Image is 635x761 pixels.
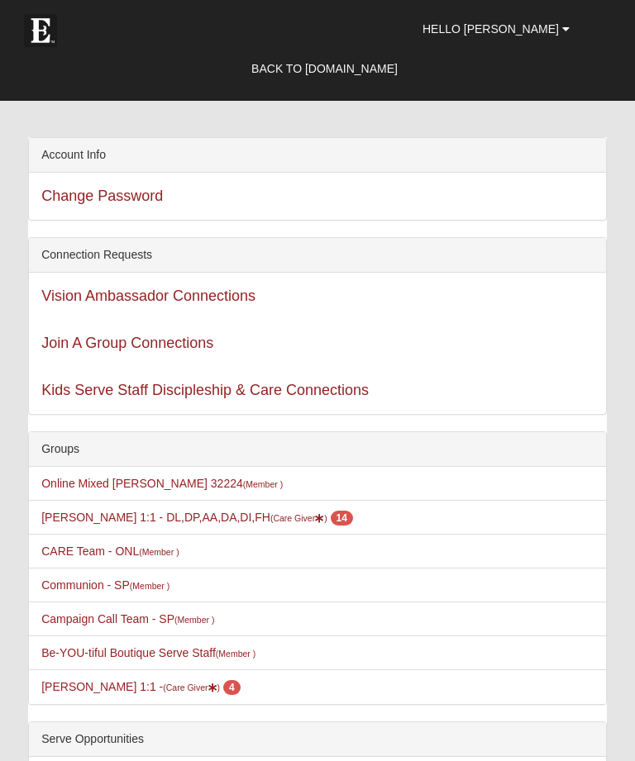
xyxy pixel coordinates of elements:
small: (Member ) [216,649,255,659]
div: Groups [29,432,606,467]
a: Join A Group Connections [41,335,213,351]
a: Campaign Call Team - SP(Member ) [41,612,214,625]
a: [PERSON_NAME] 1:1 -(Care Giver) 4 [41,680,240,693]
span: number of pending members [223,680,241,695]
a: CARE Team - ONL(Member ) [41,545,179,558]
small: (Member ) [139,547,179,557]
div: Account Info [29,138,606,173]
a: Communion - SP(Member ) [41,578,169,592]
div: Serve Opportunities [29,722,606,757]
small: (Member ) [130,581,169,591]
a: Be-YOU-tiful Boutique Serve Staff(Member ) [41,646,255,659]
a: Vision Ambassador Connections [41,288,255,304]
small: (Care Giver ) [270,513,327,523]
small: (Member ) [174,615,214,625]
a: Hello [PERSON_NAME] [410,8,582,50]
span: Hello [PERSON_NAME] [423,22,559,36]
a: Kids Serve Staff Discipleship & Care Connections [41,382,369,398]
small: (Member ) [243,479,283,489]
a: Change Password [41,188,163,204]
a: [PERSON_NAME] 1:1 - DL,DP,AA,DA,DI,FH(Care Giver) 14 [41,511,353,524]
span: number of pending members [331,511,353,526]
a: Back to [DOMAIN_NAME] [239,48,410,89]
img: Eleven22 logo [24,14,57,47]
small: (Care Giver ) [163,683,220,692]
a: Online Mixed [PERSON_NAME] 32224(Member ) [41,477,283,490]
div: Connection Requests [29,238,606,273]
